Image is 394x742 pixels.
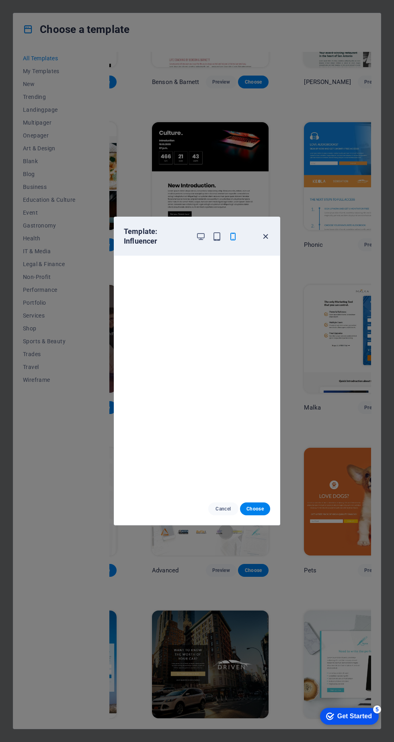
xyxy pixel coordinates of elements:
[215,506,232,512] span: Cancel
[208,502,238,515] button: Cancel
[240,502,270,515] button: Choose
[246,506,264,512] span: Choose
[124,227,189,246] h6: Template: Influencer
[60,2,68,10] div: 5
[6,4,65,21] div: Get Started 5 items remaining, 0% complete
[24,9,58,16] div: Get Started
